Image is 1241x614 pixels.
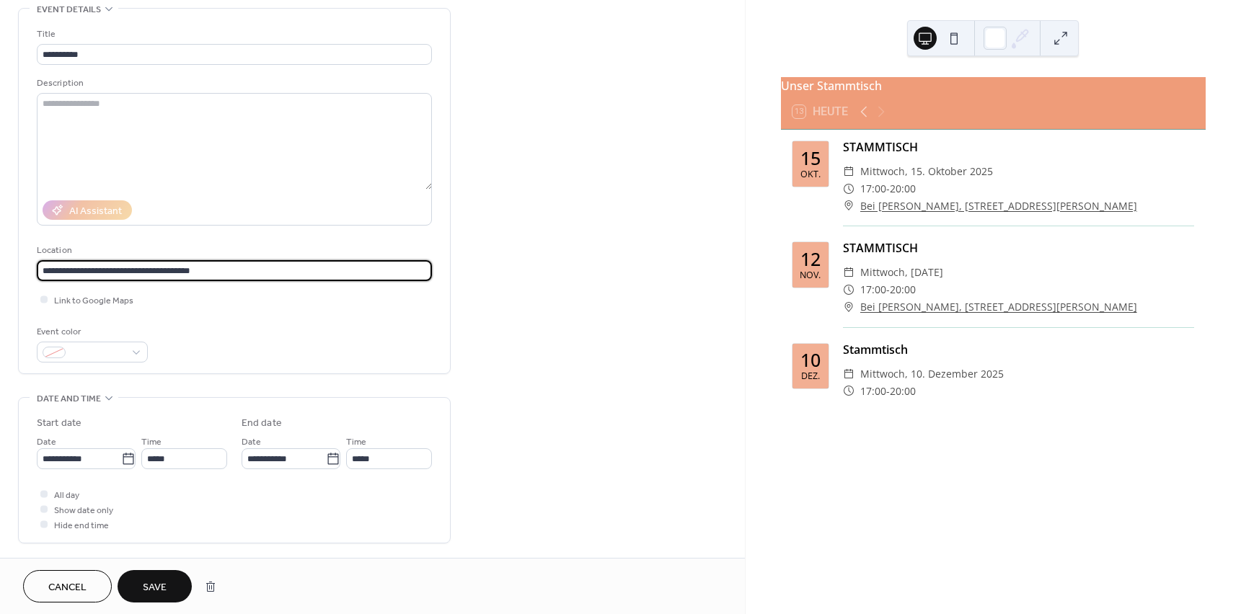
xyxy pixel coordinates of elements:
span: Date and time [37,391,101,406]
span: - [886,281,890,298]
div: Event color [37,324,145,339]
div: 12 [800,250,821,268]
div: Okt. [800,170,821,179]
span: 20:00 [890,281,916,298]
span: - [886,180,890,197]
div: Stammtisch [843,341,1194,358]
div: Unser Stammtisch [781,77,1206,94]
span: Hide end time [54,518,109,533]
div: Start date [37,416,81,431]
span: - [886,383,890,400]
span: Time [346,435,366,450]
div: ​ [843,180,854,197]
span: Event details [37,2,101,17]
span: Cancel [48,580,87,595]
span: Link to Google Maps [54,293,133,308]
button: Cancel [23,570,112,602]
div: ​ [843,383,854,400]
span: Save [143,580,167,595]
div: Location [37,243,429,258]
div: End date [242,416,282,431]
div: ​ [843,264,854,281]
div: STAMMTISCH [843,138,1194,156]
div: 10 [800,351,821,369]
span: 17:00 [860,383,886,400]
span: 17:00 [860,180,886,197]
span: Time [141,435,162,450]
span: 20:00 [890,383,916,400]
span: 17:00 [860,281,886,298]
span: Date [242,435,261,450]
span: 20:00 [890,180,916,197]
span: Mittwoch, [DATE] [860,264,943,281]
span: Mittwoch, 15. Oktober 2025 [860,163,993,180]
div: ​ [843,163,854,180]
div: STAMMTISCH [843,239,1194,257]
div: Dez. [801,372,820,381]
div: ​ [843,197,854,215]
div: Nov. [800,271,821,280]
span: Show date only [54,503,113,518]
button: Save [118,570,192,602]
div: ​ [843,365,854,383]
a: Bei [PERSON_NAME], [STREET_ADDRESS][PERSON_NAME] [860,298,1137,316]
span: Mittwoch, 10. Dezember 2025 [860,365,1004,383]
div: ​ [843,298,854,316]
div: ​ [843,281,854,298]
a: Bei [PERSON_NAME], [STREET_ADDRESS][PERSON_NAME] [860,197,1137,215]
div: 15 [800,149,821,167]
span: All day [54,488,79,503]
div: Description [37,76,429,91]
div: Title [37,27,429,42]
span: Date [37,435,56,450]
